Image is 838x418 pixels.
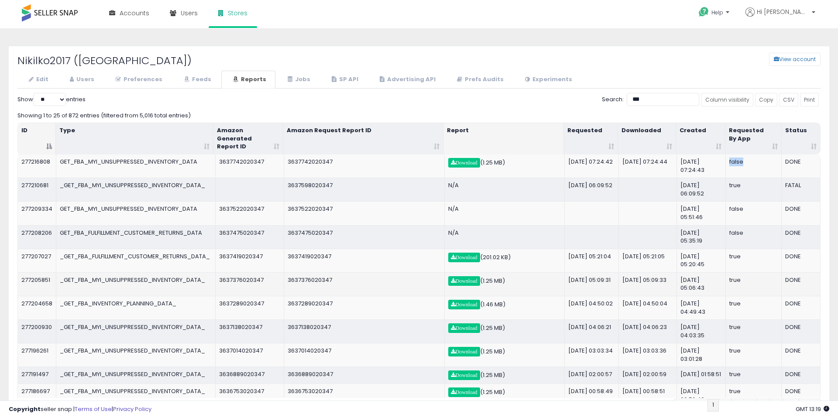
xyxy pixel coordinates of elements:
td: false [726,201,782,225]
strong: Copyright [9,405,41,413]
th: Downloaded: activate to sort column ascending [618,123,676,155]
span: CSV [783,96,794,103]
a: View account [762,53,776,66]
td: 3637014020347 [216,343,284,367]
td: DONE [782,154,820,178]
td: [DATE] 04:50:02 [565,296,619,319]
td: _GET_FBA_MYI_UNSUPPRESSED_INVENTORY_DATA_ [56,384,216,407]
select: Showentries [33,93,66,106]
td: DONE [782,225,820,249]
span: Download [451,160,477,165]
a: 5 [757,399,770,411]
td: GET_FBA_MYI_UNSUPPRESSED_INVENTORY_DATA [56,154,216,178]
th: Amazon Generated Report ID: activate to sort column ascending [213,123,283,155]
td: [DATE] 03:03:34 [565,343,619,367]
a: … [769,399,783,411]
label: Show entries [17,93,86,106]
td: N/A [445,178,565,201]
td: 3636889020347 [284,367,445,384]
th: Amazon Request Report ID: activate to sort column ascending [283,123,444,155]
td: (1.25 MB) [445,367,565,384]
span: Download [451,349,477,354]
td: (1.46 MB) [445,296,565,319]
td: [DATE] 04:49:43 [677,296,726,319]
td: [DATE] 05:51:46 [677,201,726,225]
a: Column visibility [701,93,753,106]
td: [DATE] 00:58:49 [565,384,619,407]
td: _GET_FBA_MYI_UNSUPPRESSED_INVENTORY_DATA_ [56,343,216,367]
a: Jobs [276,71,319,89]
td: 277204658 [18,296,56,319]
td: N/A [445,225,565,249]
td: _GET_FBA_MYI_UNSUPPRESSED_INVENTORY_DATA_ [56,319,216,343]
td: 3637289020347 [284,296,445,319]
a: Reports [221,71,275,89]
th: Type: activate to sort column ascending [56,123,214,155]
h2: Nikilko2017 ([GEOGRAPHIC_DATA]) [11,55,351,66]
a: Previous [674,399,708,411]
td: [DATE] 04:50:04 [619,296,677,319]
span: Download [451,278,477,284]
td: 3637598020347 [284,178,445,201]
td: [DATE] 03:01:28 [677,343,726,367]
td: DONE [782,384,820,407]
span: Help [711,9,723,16]
a: Edit [17,71,58,89]
td: 277200930 [18,319,56,343]
a: 3 [731,399,744,411]
th: Requested By App: activate to sort column ascending [725,123,782,155]
td: true [726,384,782,407]
a: Download [448,387,480,397]
span: Users [181,9,198,17]
span: Download [451,373,477,378]
td: true [726,319,782,343]
a: 2 [718,399,732,411]
td: 3637419020347 [216,249,284,272]
td: false [726,154,782,178]
td: true [726,296,782,319]
td: 277207027 [18,249,56,272]
td: [DATE] 05:21:05 [619,249,677,272]
td: [DATE] 02:00:57 [565,367,619,384]
td: 3637522020347 [284,201,445,225]
span: Download [451,390,477,395]
th: Report [443,123,564,155]
td: [DATE] 00:58:51 [619,384,677,407]
span: Copy [759,96,773,103]
a: Download [448,347,480,356]
a: Download [448,323,480,333]
td: [DATE] 04:06:21 [565,319,619,343]
td: N/A [445,201,565,225]
a: 1 [707,399,719,411]
td: [DATE] 05:21:04 [565,249,619,272]
a: Download [448,300,480,309]
td: 277208206 [18,225,56,249]
span: Accounts [120,9,149,17]
span: Column visibility [705,96,749,103]
a: CSV [779,93,798,106]
td: [DATE] 06:09:52 [677,178,726,201]
button: View account [769,53,821,66]
input: Search: [627,93,699,106]
td: true [726,367,782,384]
td: true [726,343,782,367]
a: Feeds [172,71,220,89]
td: _GET_FBA_MYI_UNSUPPRESSED_INVENTORY_DATA_ [56,178,216,201]
td: _GET_FBA_MYI_UNSUPPRESSED_INVENTORY_DATA_ [56,367,216,384]
td: 3637138020347 [216,319,284,343]
td: 3637138020347 [284,319,445,343]
td: 277191497 [18,367,56,384]
a: Download [448,253,480,262]
td: false [726,225,782,249]
td: 277210681 [18,178,56,201]
span: Download [451,302,477,307]
td: 3636889020347 [216,367,284,384]
td: DONE [782,249,820,272]
td: 3636753020347 [216,384,284,407]
td: 3637014020347 [284,343,445,367]
td: 3637289020347 [216,296,284,319]
td: [DATE] 05:20:45 [677,249,726,272]
a: Privacy Policy [113,405,151,413]
td: DONE [782,319,820,343]
td: [DATE] 07:24:44 [619,154,677,178]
